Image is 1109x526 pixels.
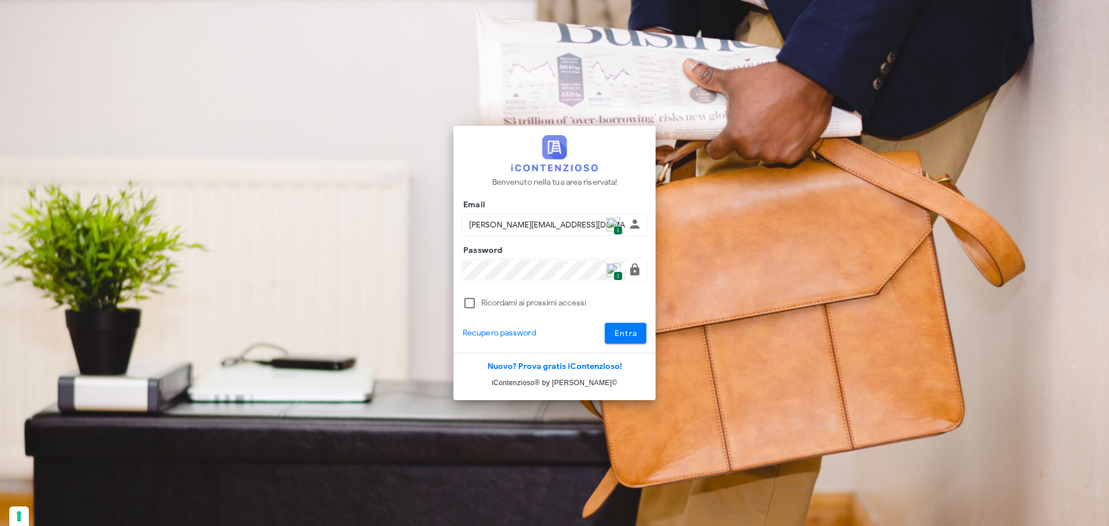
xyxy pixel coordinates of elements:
a: Recupero password [463,327,536,340]
label: Password [460,245,503,256]
span: Entra [614,329,638,338]
input: Inserisci il tuo indirizzo email [463,215,626,234]
button: Entra [605,323,647,344]
label: Email [460,199,485,211]
span: 1 [613,226,622,236]
span: 1 [613,271,622,281]
a: Nuovo? Prova gratis iContenzioso! [487,361,622,371]
button: Le tue preferenze relative al consenso per le tecnologie di tracciamento [9,506,29,526]
p: Benvenuto nella tua area riservata! [492,176,617,189]
img: npw-badge-icon.svg [606,218,620,232]
p: iContenzioso® by [PERSON_NAME]© [453,377,656,389]
label: Ricordami ai prossimi accessi [481,297,646,309]
img: npw-badge-icon.svg [606,263,620,277]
